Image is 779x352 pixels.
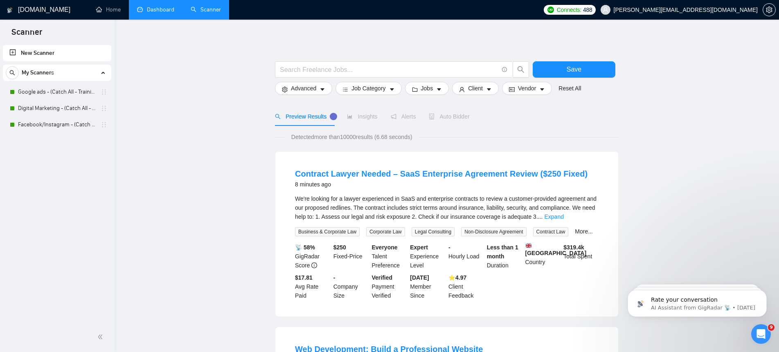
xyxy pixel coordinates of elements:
[295,274,313,281] b: $17.81
[293,273,332,300] div: Avg Rate Paid
[22,65,54,81] span: My Scanners
[3,45,111,61] li: New Scanner
[295,227,360,236] span: Business & Corporate Law
[101,105,107,112] span: holder
[448,244,450,251] b: -
[335,82,401,95] button: barsJob Categorycaret-down
[366,227,405,236] span: Corporate Law
[461,227,526,236] span: Non-Disclosure Agreement
[370,243,409,270] div: Talent Preference
[485,243,524,270] div: Duration
[562,243,600,270] div: Total Spent
[275,113,334,120] span: Preview Results
[447,243,485,270] div: Hourly Load
[558,84,581,93] a: Reset All
[332,243,370,270] div: Fixed-Price
[333,274,335,281] b: -
[405,82,449,95] button: folderJobscaret-down
[295,195,597,220] span: We're looking for a lawyer experienced in SaaS and enterprise contracts to review a customer-prov...
[410,274,429,281] b: [DATE]
[275,114,281,119] span: search
[502,82,552,95] button: idcardVendorcaret-down
[583,5,592,14] span: 488
[486,86,492,92] span: caret-down
[332,273,370,300] div: Company Size
[448,274,466,281] b: ⭐️ 4.97
[372,274,393,281] b: Verified
[391,113,416,120] span: Alerts
[101,121,107,128] span: holder
[452,82,499,95] button: userClientcaret-down
[18,117,96,133] a: Facebook/Instagram - (Catch All - Training)
[18,100,96,117] a: Digital Marketing - (Catch All - Training)-$100 hr.
[295,169,588,178] a: Contract Lawyer Needed – SaaS Enterprise Agreement Review ($250 Fixed)
[330,113,337,120] div: Tooltip anchor
[524,243,562,270] div: Country
[751,324,771,344] iframe: Intercom live chat
[97,333,106,341] span: double-left
[347,113,377,120] span: Insights
[518,84,536,93] span: Vendor
[5,26,49,43] span: Scanner
[436,86,442,92] span: caret-down
[539,86,545,92] span: caret-down
[538,213,543,220] span: ...
[429,114,435,119] span: robot
[191,6,221,13] a: searchScanner
[487,244,518,260] b: Less than 1 month
[502,67,507,72] span: info-circle
[342,86,348,92] span: bars
[275,82,332,95] button: settingAdvancedcaret-down
[763,3,776,16] button: setting
[137,6,174,13] a: dashboardDashboard
[468,84,483,93] span: Client
[533,61,615,78] button: Save
[525,243,587,256] b: [GEOGRAPHIC_DATA]
[391,114,396,119] span: notification
[96,6,121,13] a: homeHome
[9,45,105,61] a: New Scanner
[763,7,776,13] a: setting
[280,65,498,75] input: Search Freelance Jobs...
[6,70,18,76] span: search
[18,84,96,100] a: Google ads - (Catch All - Training) - $75
[509,86,515,92] span: idcard
[544,213,563,220] a: Expand
[372,244,398,251] b: Everyone
[7,4,13,17] img: logo
[533,227,569,236] span: Contract Law
[6,66,19,79] button: search
[429,113,469,120] span: Auto Bidder
[603,7,608,13] span: user
[311,262,317,268] span: info-circle
[295,179,588,189] div: 8 minutes ago
[320,86,325,92] span: caret-down
[347,114,353,119] span: area-chart
[412,227,455,236] span: Legal Consulting
[567,64,581,74] span: Save
[575,228,593,235] a: More...
[513,61,529,78] button: search
[291,84,316,93] span: Advanced
[295,194,599,221] div: We're looking for a lawyer experienced in SaaS and enterprise contracts to review a customer-prov...
[526,243,531,249] img: 🇬🇧
[421,84,433,93] span: Jobs
[447,273,485,300] div: Client Feedback
[295,244,315,251] b: 📡 58%
[351,84,385,93] span: Job Category
[459,86,465,92] span: user
[408,273,447,300] div: Member Since
[293,243,332,270] div: GigRadar Score
[3,65,111,133] li: My Scanners
[557,5,581,14] span: Connects:
[768,324,774,331] span: 9
[370,273,409,300] div: Payment Verified
[286,132,418,141] span: Detected more than 10000 results (6.68 seconds)
[333,244,346,251] b: $ 250
[615,273,779,330] iframe: Intercom notifications message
